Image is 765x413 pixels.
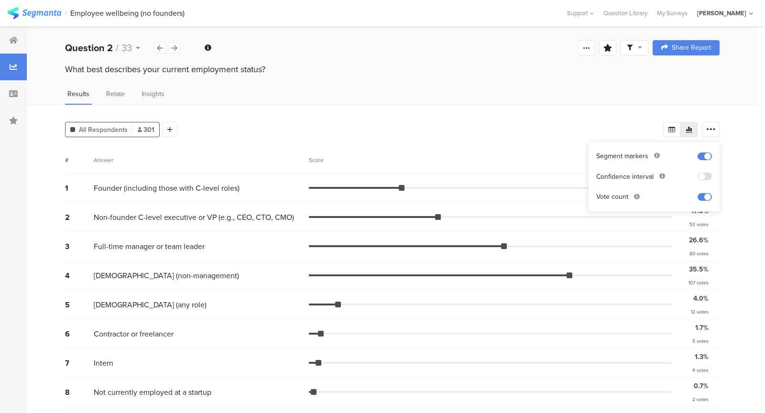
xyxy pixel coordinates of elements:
div: 3 [65,241,94,252]
span: All Respondents [79,125,128,135]
div: 0.7% [694,381,709,391]
div: 1 [65,183,94,194]
span: Intern [94,358,113,369]
span: Not currently employed at a startup [94,387,211,398]
div: 8 [65,387,94,398]
span: Results [67,89,89,99]
div: 53 votes [689,221,709,228]
div: 2 [65,212,94,223]
div: 7 [65,358,94,369]
span: Share Report [672,44,711,51]
div: 80 votes [689,250,709,257]
span: [DEMOGRAPHIC_DATA] (non-management) [94,270,239,281]
div: 2 votes [692,396,709,403]
a: Question Library [599,9,652,18]
div: 4 votes [692,367,709,374]
div: 6 [65,328,94,339]
div: 1.3% [695,352,709,362]
div: Support [567,6,594,21]
div: | [65,8,66,19]
span: Founder (including those with C-level roles) [94,183,240,194]
div: 4 [65,270,94,281]
div: Answer [94,156,113,164]
span: 33 [121,41,132,55]
div: Confidence interval [596,172,654,182]
div: What best describes your current employment status? [65,63,720,76]
span: Insights [142,89,164,99]
span: Full-time manager or team leader [94,241,205,252]
a: My Surveys [652,9,692,18]
div: 4.0% [693,293,709,304]
div: 107 votes [688,279,709,286]
div: 12 votes [691,308,709,315]
span: Relate [106,89,125,99]
div: Segment markers [596,152,648,161]
div: Vote count [596,192,628,202]
span: Contractor or freelancer [94,328,174,339]
div: Score [309,156,329,164]
div: 5 [65,299,94,310]
img: segmanta logo [7,7,61,19]
div: Employee wellbeing (no founders) [70,9,185,18]
div: 5 votes [692,337,709,345]
span: Non-founder C-level executive or VP (e.g., CEO, CTO, CMO) [94,212,294,223]
div: 1.7% [695,323,709,333]
div: [PERSON_NAME] [697,9,746,18]
span: 301 [138,125,154,135]
b: Question 2 [65,41,113,55]
div: 35.5% [689,264,709,274]
span: [DEMOGRAPHIC_DATA] (any role) [94,299,207,310]
div: 26.6% [689,235,709,245]
div: # [65,156,94,164]
span: / [116,41,119,55]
